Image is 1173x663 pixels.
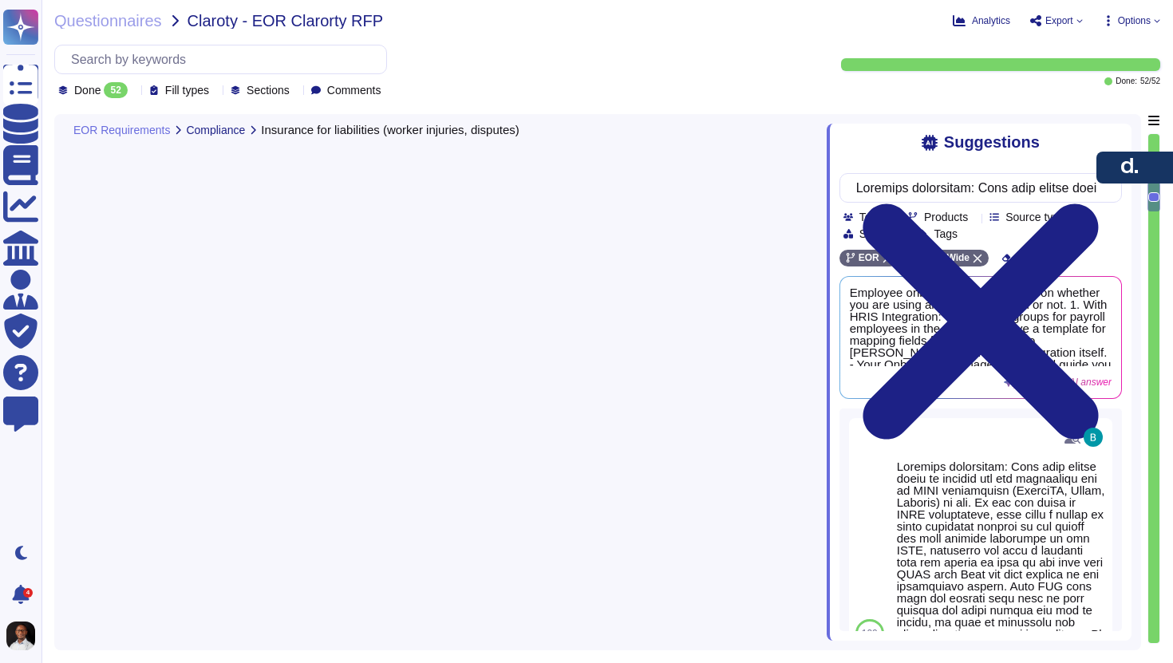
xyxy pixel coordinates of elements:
span: Sections [247,85,290,96]
span: Claroty - EOR Clarorty RFP [188,13,384,29]
span: Comments [327,85,381,96]
span: Fill types [165,85,209,96]
img: user [1084,428,1103,447]
span: EOR Requirements [73,124,170,136]
span: Questionnaires [54,13,162,29]
span: Compliance [186,124,245,136]
span: Analytics [972,16,1010,26]
button: user [3,618,46,653]
img: user [6,622,35,650]
input: Search by keywords [63,45,386,73]
span: 100 [862,629,878,638]
div: 4 [23,588,33,598]
span: Done: [1116,77,1137,85]
span: 52 / 52 [1140,77,1160,85]
input: Search by keywords [848,174,1105,202]
span: Options [1118,16,1151,26]
span: Insurance for liabilities (worker injuries, disputes) [261,124,519,136]
div: 52 [104,82,127,98]
span: Export [1045,16,1073,26]
span: Done [74,85,101,96]
button: Analytics [953,14,1010,27]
